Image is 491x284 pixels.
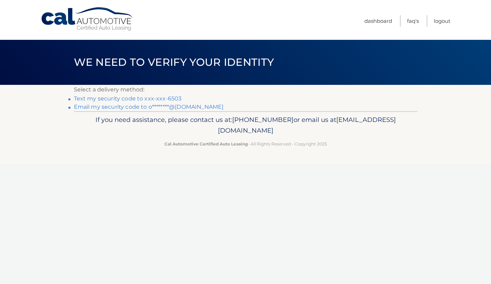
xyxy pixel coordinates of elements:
p: If you need assistance, please contact us at: or email us at [78,114,413,136]
a: Logout [434,15,450,27]
a: Email my security code to o********@[DOMAIN_NAME] [74,104,224,110]
a: FAQ's [407,15,419,27]
span: [PHONE_NUMBER] [232,116,294,124]
p: - All Rights Reserved - Copyright 2025 [78,140,413,148]
a: Text my security code to xxx-xxx-6503 [74,95,182,102]
a: Cal Automotive [41,7,134,32]
a: Dashboard [364,15,392,27]
strong: Cal Automotive Certified Auto Leasing [164,141,248,147]
span: We need to verify your identity [74,56,274,69]
p: Select a delivery method: [74,85,417,95]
